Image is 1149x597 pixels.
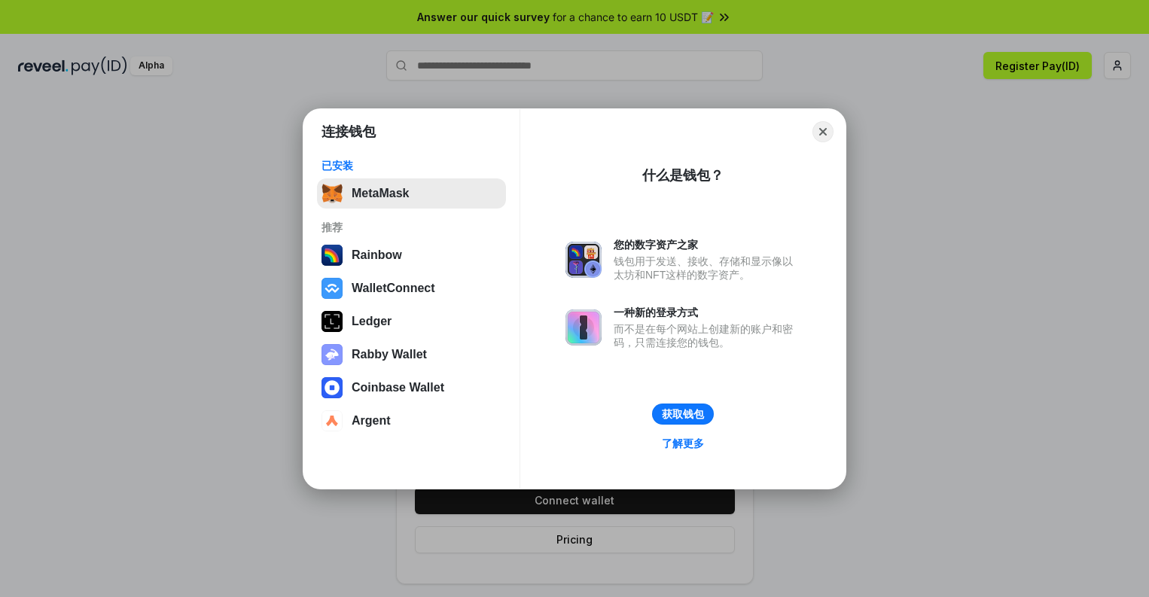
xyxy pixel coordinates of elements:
button: WalletConnect [317,273,506,303]
img: svg+xml,%3Csvg%20fill%3D%22none%22%20height%3D%2233%22%20viewBox%3D%220%200%2035%2033%22%20width%... [322,183,343,204]
div: Argent [352,414,391,428]
div: Rabby Wallet [352,348,427,361]
img: svg+xml,%3Csvg%20xmlns%3D%22http%3A%2F%2Fwww.w3.org%2F2000%2Fsvg%22%20fill%3D%22none%22%20viewBox... [322,344,343,365]
button: MetaMask [317,178,506,209]
h1: 连接钱包 [322,123,376,141]
button: Rainbow [317,240,506,270]
div: WalletConnect [352,282,435,295]
div: 一种新的登录方式 [614,306,800,319]
div: 了解更多 [662,437,704,450]
div: MetaMask [352,187,409,200]
div: 什么是钱包？ [642,166,724,184]
div: 获取钱包 [662,407,704,421]
button: Argent [317,406,506,436]
button: 获取钱包 [652,404,714,425]
div: Ledger [352,315,392,328]
div: 已安装 [322,159,501,172]
img: svg+xml,%3Csvg%20width%3D%22120%22%20height%3D%22120%22%20viewBox%3D%220%200%20120%20120%22%20fil... [322,245,343,266]
a: 了解更多 [653,434,713,453]
img: svg+xml,%3Csvg%20width%3D%2228%22%20height%3D%2228%22%20viewBox%3D%220%200%2028%2028%22%20fill%3D... [322,377,343,398]
img: svg+xml,%3Csvg%20width%3D%2228%22%20height%3D%2228%22%20viewBox%3D%220%200%2028%2028%22%20fill%3D... [322,278,343,299]
button: Rabby Wallet [317,340,506,370]
img: svg+xml,%3Csvg%20xmlns%3D%22http%3A%2F%2Fwww.w3.org%2F2000%2Fsvg%22%20fill%3D%22none%22%20viewBox... [565,242,602,278]
div: 推荐 [322,221,501,234]
div: 而不是在每个网站上创建新的账户和密码，只需连接您的钱包。 [614,322,800,349]
div: 您的数字资产之家 [614,238,800,251]
div: Rainbow [352,248,402,262]
button: Close [812,121,834,142]
img: svg+xml,%3Csvg%20xmlns%3D%22http%3A%2F%2Fwww.w3.org%2F2000%2Fsvg%22%20width%3D%2228%22%20height%3... [322,311,343,332]
img: svg+xml,%3Csvg%20xmlns%3D%22http%3A%2F%2Fwww.w3.org%2F2000%2Fsvg%22%20fill%3D%22none%22%20viewBox... [565,309,602,346]
button: Ledger [317,306,506,337]
img: svg+xml,%3Csvg%20width%3D%2228%22%20height%3D%2228%22%20viewBox%3D%220%200%2028%2028%22%20fill%3D... [322,410,343,431]
div: 钱包用于发送、接收、存储和显示像以太坊和NFT这样的数字资产。 [614,254,800,282]
div: Coinbase Wallet [352,381,444,394]
button: Coinbase Wallet [317,373,506,403]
